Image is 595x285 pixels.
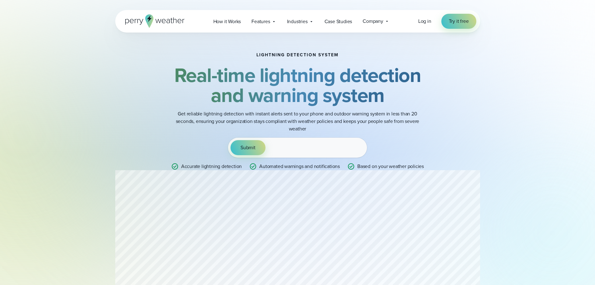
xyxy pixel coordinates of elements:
span: How it Works [213,18,241,25]
p: Automated warnings and notifications [259,163,340,170]
a: Try it free [441,14,476,29]
a: Case Studies [319,15,358,28]
strong: Real-time lightning detection and warning system [174,60,421,110]
a: Log in [418,18,431,25]
span: Features [251,18,270,25]
span: Case Studies [325,18,352,25]
h1: Lightning detection system [256,53,339,58]
a: How it Works [208,15,246,28]
p: Accurate lightning detection [181,163,242,170]
p: Get reliable lightning detection with instant alerts sent to your phone and outdoor warning syste... [173,110,423,133]
span: Submit [240,144,255,151]
button: Submit [231,140,265,155]
span: Try it free [449,18,469,25]
p: Based on your weather policies [357,163,424,170]
span: Company [363,18,383,25]
span: Industries [287,18,308,25]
